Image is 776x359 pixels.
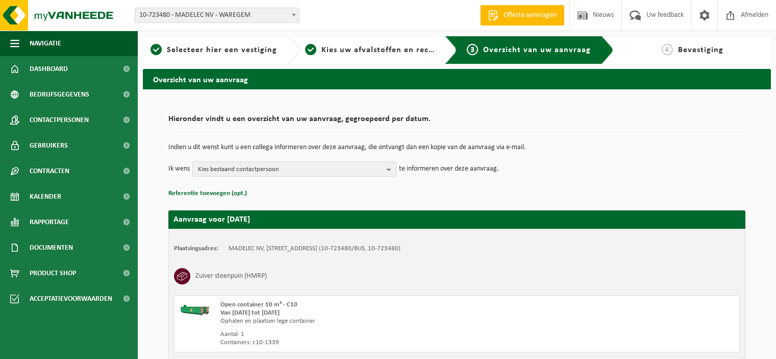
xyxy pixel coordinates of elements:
[30,82,89,107] span: Bedrijfsgegevens
[678,46,723,54] span: Bevestiging
[143,69,771,89] h2: Overzicht van uw aanvraag
[220,317,498,325] div: Ophalen en plaatsen lege container
[198,162,383,177] span: Kies bestaand contactpersoon
[30,107,89,133] span: Contactpersonen
[168,187,247,200] button: Referentie toevoegen (opt.)
[174,245,218,252] strong: Plaatsingsadres:
[220,330,498,339] div: Aantal: 1
[30,260,76,286] span: Product Shop
[30,158,69,184] span: Contracten
[168,115,745,129] h2: Hieronder vindt u een overzicht van uw aanvraag, gegroepeerd per datum.
[135,8,299,22] span: 10-723480 - MADELEC NV - WAREGEM
[30,133,68,158] span: Gebruikers
[321,46,462,54] span: Kies uw afvalstoffen en recipiënten
[480,5,564,26] a: Offerte aanvragen
[168,144,745,151] p: Indien u dit wenst kunt u een collega informeren over deze aanvraag, die ontvangt dan een kopie v...
[305,44,437,56] a: 2Kies uw afvalstoffen en recipiënten
[30,184,61,209] span: Kalender
[135,8,299,23] span: 10-723480 - MADELEC NV - WAREGEM
[220,309,280,316] strong: Van [DATE] tot [DATE]
[30,56,68,82] span: Dashboard
[173,216,250,224] strong: Aanvraag voor [DATE]
[151,44,162,55] span: 1
[148,44,280,56] a: 1Selecteer hier een vestiging
[30,235,73,260] span: Documenten
[662,44,673,55] span: 4
[467,44,478,55] span: 3
[305,44,316,55] span: 2
[168,161,190,177] p: Ik wens
[483,46,591,54] span: Overzicht van uw aanvraag
[220,301,297,308] span: Open container 10 m³ - C10
[30,209,69,235] span: Rapportage
[30,286,112,312] span: Acceptatievoorwaarden
[229,245,400,253] td: MADELEC NV, [STREET_ADDRESS] (10-723480/BUS, 10-723480)
[192,161,396,177] button: Kies bestaand contactpersoon
[167,46,277,54] span: Selecteer hier een vestiging
[195,268,267,284] h3: Zuiver steenpuin (HMRP)
[501,10,559,20] span: Offerte aanvragen
[399,161,499,177] p: te informeren over deze aanvraag.
[30,31,61,56] span: Navigatie
[220,339,498,347] div: Containers: c10-1339
[180,301,210,316] img: HK-XC-10-GN-00.png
